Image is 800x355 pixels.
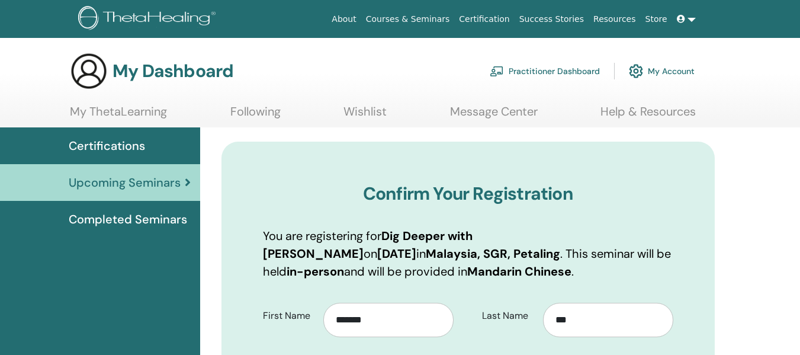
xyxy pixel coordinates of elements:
label: First Name [254,305,324,327]
a: Wishlist [343,104,387,127]
a: My ThetaLearning [70,104,167,127]
b: Mandarin Chinese [467,264,571,279]
a: Resources [589,8,641,30]
h3: My Dashboard [113,60,233,82]
b: [DATE] [377,246,416,261]
img: generic-user-icon.jpg [70,52,108,90]
a: About [327,8,361,30]
a: Store [641,8,672,30]
span: Certifications [69,137,145,155]
a: Courses & Seminars [361,8,455,30]
span: Completed Seminars [69,210,187,228]
span: Upcoming Seminars [69,174,181,191]
label: Last Name [473,305,543,327]
a: Following [230,104,281,127]
a: Certification [454,8,514,30]
img: logo.png [78,6,220,33]
p: You are registering for on in . This seminar will be held and will be provided in . [263,227,673,280]
h3: Confirm Your Registration [263,183,673,204]
b: Malaysia, SGR, Petaling [426,246,560,261]
b: in-person [287,264,344,279]
a: Practitioner Dashboard [490,58,600,84]
img: chalkboard-teacher.svg [490,66,504,76]
a: Success Stories [515,8,589,30]
a: Message Center [450,104,538,127]
a: My Account [629,58,695,84]
img: cog.svg [629,61,643,81]
a: Help & Resources [600,104,696,127]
